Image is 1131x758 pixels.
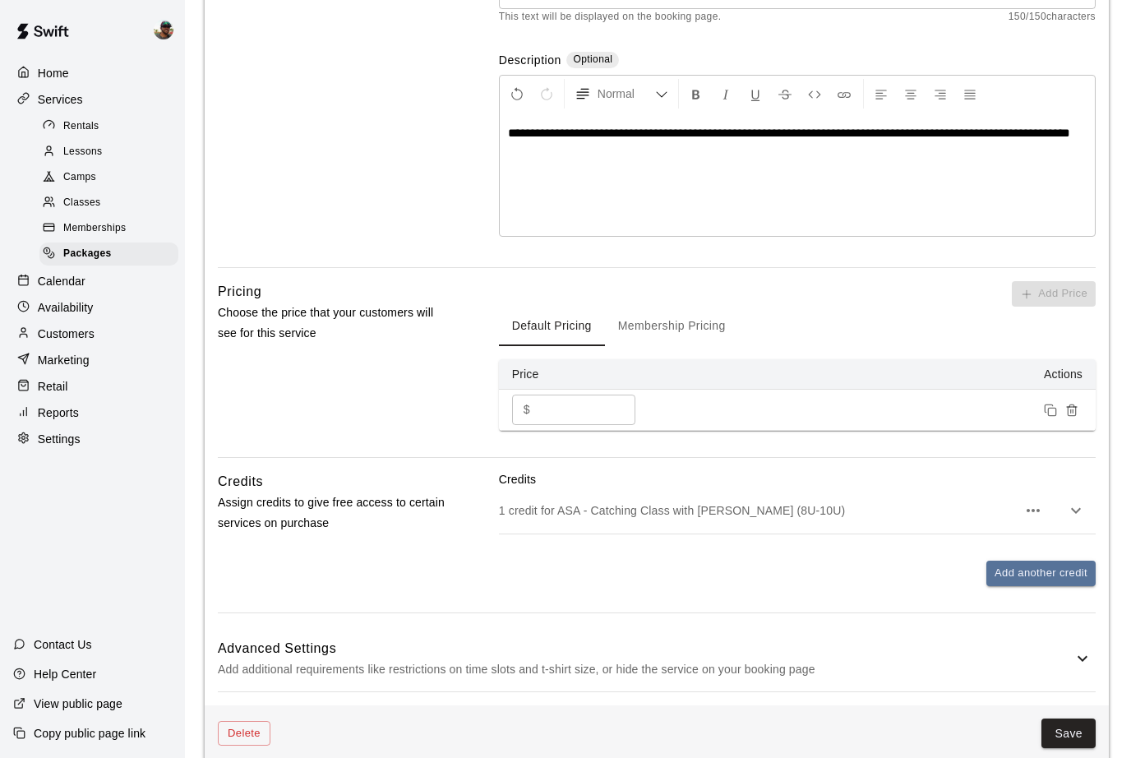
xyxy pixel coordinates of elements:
[38,273,85,289] p: Calendar
[926,79,954,109] button: Right Align
[38,326,95,342] p: Customers
[38,65,69,81] p: Home
[13,87,172,112] a: Services
[13,321,172,346] a: Customers
[218,626,1096,691] div: Advanced SettingsAdd additional requirements like restrictions on time slots and t-shirt size, or...
[38,404,79,421] p: Reports
[63,144,103,160] span: Lessons
[38,378,68,395] p: Retail
[34,666,96,682] p: Help Center
[499,359,663,390] th: Price
[39,242,185,267] a: Packages
[1040,400,1061,421] button: Duplicate price
[218,303,446,344] p: Choose the price that your customers will see for this service
[150,13,185,46] div: Ben Boykin
[63,246,112,262] span: Packages
[499,307,605,346] button: Default Pricing
[13,61,172,86] a: Home
[1009,9,1096,25] span: 150 / 150 characters
[63,195,100,211] span: Classes
[34,636,92,653] p: Contact Us
[38,431,81,447] p: Settings
[605,307,739,346] button: Membership Pricing
[218,492,446,534] p: Assign credits to give free access to certain services on purchase
[39,192,178,215] div: Classes
[34,696,122,712] p: View public page
[897,79,925,109] button: Center Align
[533,79,561,109] button: Redo
[218,471,263,492] h6: Credits
[39,113,185,139] a: Rentals
[598,86,655,102] span: Normal
[38,91,83,108] p: Services
[218,638,1073,659] h6: Advanced Settings
[663,359,1096,390] th: Actions
[218,721,270,746] button: Delete
[39,216,185,242] a: Memberships
[218,281,261,303] h6: Pricing
[682,79,710,109] button: Format Bold
[830,79,858,109] button: Insert Link
[573,53,612,65] span: Optional
[39,139,185,164] a: Lessons
[38,352,90,368] p: Marketing
[13,374,172,399] a: Retail
[1061,400,1083,421] button: Remove price
[63,169,96,186] span: Camps
[13,348,172,372] a: Marketing
[39,166,178,189] div: Camps
[1041,719,1096,749] button: Save
[13,427,172,451] a: Settings
[38,299,94,316] p: Availability
[39,191,185,216] a: Classes
[13,295,172,320] a: Availability
[39,165,185,191] a: Camps
[568,79,675,109] button: Formatting Options
[39,243,178,266] div: Packages
[524,401,530,418] p: $
[867,79,895,109] button: Left Align
[986,561,1096,586] button: Add another credit
[499,9,722,25] span: This text will be displayed on the booking page.
[154,20,173,39] img: Ben Boykin
[712,79,740,109] button: Format Italics
[39,141,178,164] div: Lessons
[956,79,984,109] button: Justify Align
[771,79,799,109] button: Format Strikethrough
[499,52,561,71] label: Description
[499,471,1096,488] p: Credits
[39,217,178,240] div: Memberships
[13,400,172,425] a: Reports
[218,659,1073,680] p: Add additional requirements like restrictions on time slots and t-shirt size, or hide the service...
[39,115,178,138] div: Rentals
[503,79,531,109] button: Undo
[801,79,829,109] button: Insert Code
[63,220,126,237] span: Memberships
[741,79,769,109] button: Format Underline
[34,725,145,742] p: Copy public page link
[13,269,172,293] a: Calendar
[63,118,99,135] span: Rentals
[499,502,1017,519] p: 1 credit for ASA - Catching Class with [PERSON_NAME] (8U-10U)
[499,488,1096,534] div: 1 credit for ASA - Catching Class with [PERSON_NAME] (8U-10U)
